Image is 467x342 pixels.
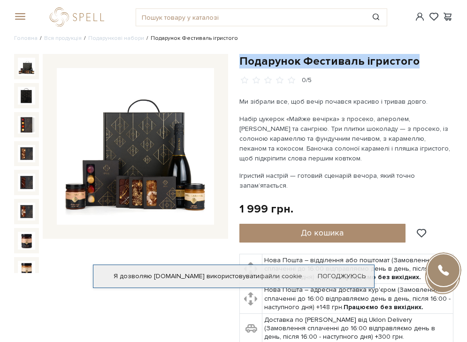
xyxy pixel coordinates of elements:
img: Подарунок Фестиваль ігристого [18,261,36,279]
p: Ігристий настрій — готовий сценарій вечора, який точно запамʼятається. [239,171,453,190]
img: Подарунок Фестиваль ігристого [18,203,36,220]
input: Пошук товару у каталозі [136,9,365,26]
a: logo [50,8,108,27]
img: Подарунок Фестиваль ігристого [18,232,36,250]
img: Подарунок Фестиваль ігристого [18,174,36,191]
a: Вся продукція [44,35,82,42]
button: До кошика [239,224,406,243]
td: Нова Пошта – адресна доставка кур'єром (Замовлення сплаченні до 16:00 відправляємо день в день, п... [262,284,453,314]
div: 0/5 [302,76,312,85]
b: Працюємо без вихідних. [341,273,421,281]
a: Подарункові набори [88,35,144,42]
span: До кошика [301,228,344,238]
img: Подарунок Фестиваль ігристого [57,68,214,225]
div: 1 999 грн. [239,202,293,216]
img: Подарунок Фестиваль ігристого [18,87,36,105]
button: Пошук товару у каталозі [365,9,387,26]
a: Головна [14,35,38,42]
p: Набір цукерок «Майже вечірка» з просеко, аперолем, [PERSON_NAME] та сангрією. Три плитки шоколаду... [239,114,453,163]
a: файли cookie [260,272,302,280]
li: Подарунок Фестиваль ігристого [144,34,238,43]
td: Нова Пошта – відділення або поштомат (Замовлення сплаченні до 16:00 відправляємо день в день, піс... [262,254,453,284]
a: Погоджуюсь [318,272,366,281]
img: Подарунок Фестиваль ігристого [18,116,36,134]
img: Подарунок Фестиваль ігристого [18,58,36,76]
h1: Подарунок Фестиваль ігристого [239,54,453,68]
div: Я дозволяю [DOMAIN_NAME] використовувати [93,272,374,281]
p: Ми зібрали все, щоб вечір почався красиво і тривав довго. [239,97,453,106]
b: Працюємо без вихідних. [344,303,423,311]
img: Подарунок Фестиваль ігристого [18,145,36,163]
